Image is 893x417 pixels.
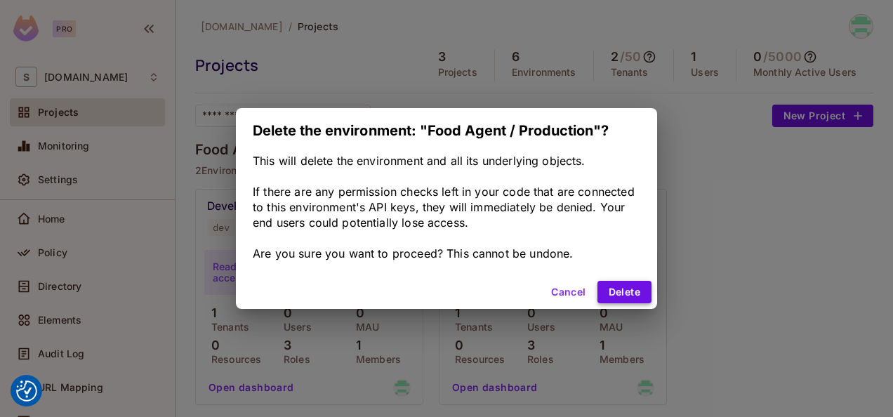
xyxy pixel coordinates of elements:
[545,281,591,303] button: Cancel
[597,281,651,303] button: Delete
[253,153,640,261] div: This will delete the environment and all its underlying objects. If there are any permission chec...
[236,108,657,153] h2: Delete the environment: "Food Agent / Production"?
[16,380,37,402] button: Consent Preferences
[16,380,37,402] img: Revisit consent button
